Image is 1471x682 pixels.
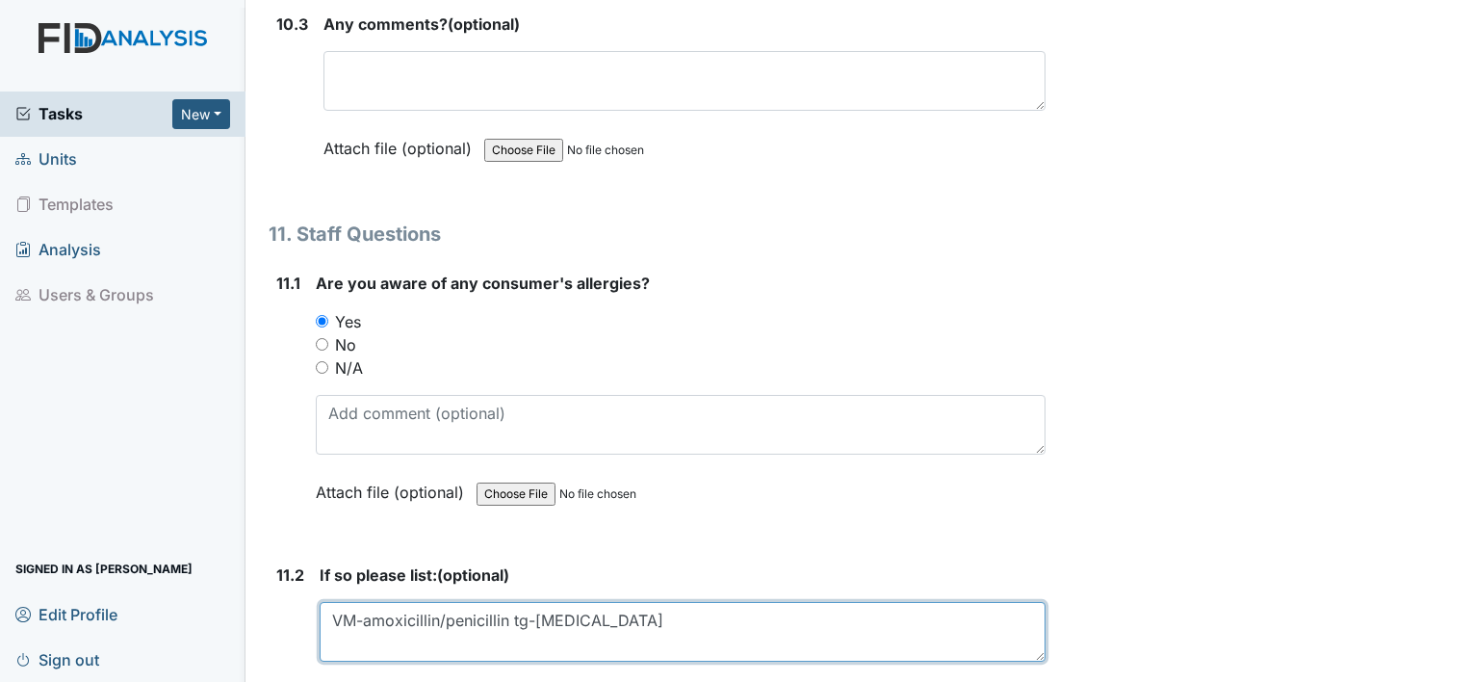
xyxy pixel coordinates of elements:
[276,13,308,36] label: 10.3
[323,13,1045,36] strong: (optional)
[15,599,117,629] span: Edit Profile
[323,126,479,160] label: Attach file (optional)
[269,220,1045,249] h1: 11. Staff Questions
[320,564,1045,587] strong: (optional)
[15,235,101,265] span: Analysis
[172,99,230,129] button: New
[335,310,361,333] label: Yes
[15,102,172,125] a: Tasks
[276,564,304,587] label: 11.2
[320,565,437,585] span: If so please list:
[15,144,77,174] span: Units
[316,361,328,374] input: N/A
[335,356,363,380] label: N/A
[15,554,193,584] span: Signed in as [PERSON_NAME]
[316,470,472,504] label: Attach file (optional)
[323,14,448,34] span: Any comments?
[316,274,650,293] span: Are you aware of any consumer's allergies?
[15,644,99,674] span: Sign out
[276,272,300,295] label: 11.1
[335,333,356,356] label: No
[316,315,328,328] input: Yes
[316,338,328,351] input: No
